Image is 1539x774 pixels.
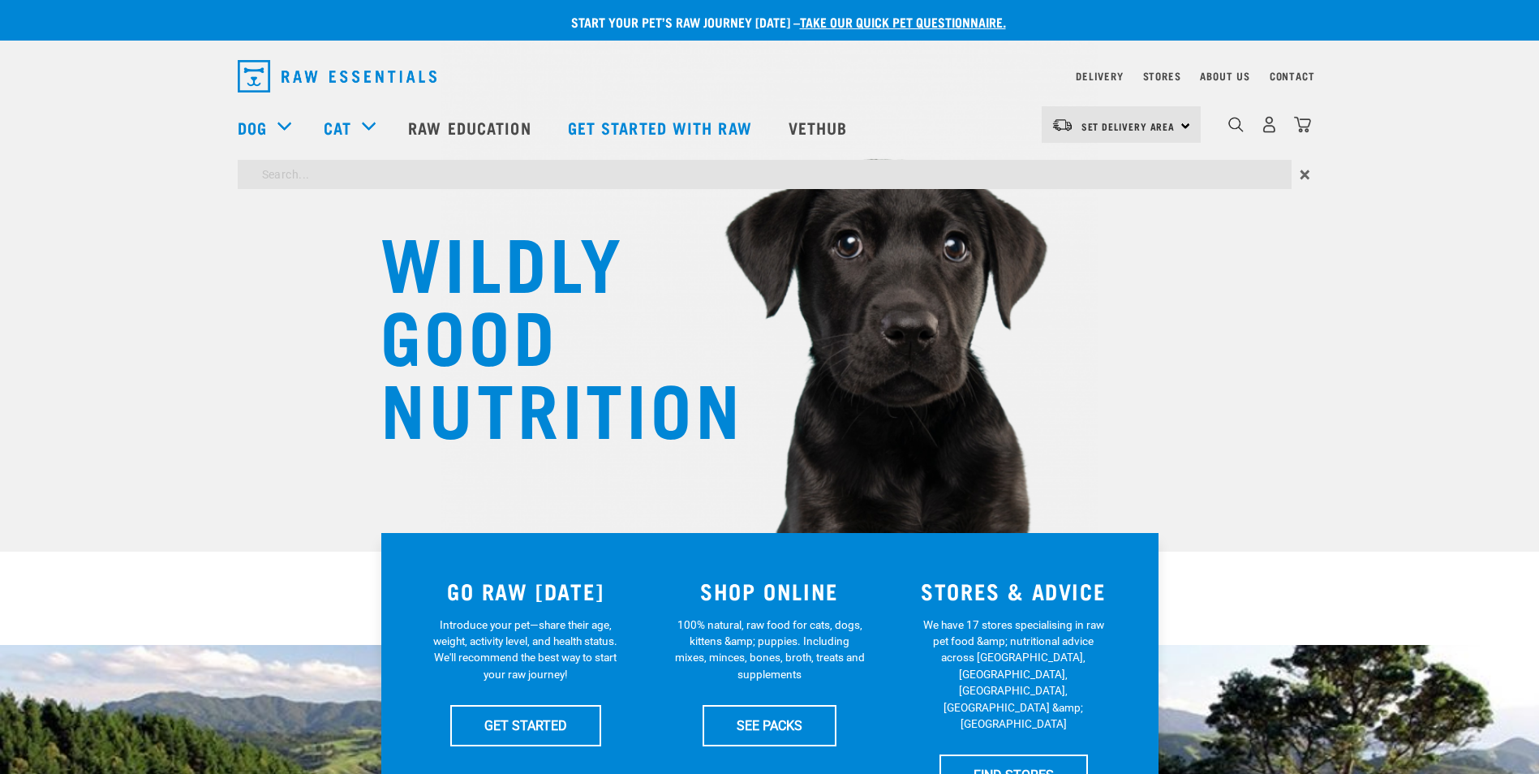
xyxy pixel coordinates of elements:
a: Get started with Raw [552,95,772,160]
a: Contact [1270,73,1315,79]
h3: STORES & ADVICE [901,578,1126,604]
a: Stores [1143,73,1181,79]
a: Vethub [772,95,868,160]
a: Delivery [1076,73,1123,79]
h1: WILDLY GOOD NUTRITION [380,223,705,442]
img: home-icon-1@2x.png [1228,117,1244,132]
span: × [1300,160,1310,189]
p: 100% natural, raw food for cats, dogs, kittens &amp; puppies. Including mixes, minces, bones, bro... [674,617,865,683]
p: Introduce your pet—share their age, weight, activity level, and health status. We'll recommend th... [430,617,621,683]
a: Raw Education [392,95,551,160]
a: take our quick pet questionnaire. [800,18,1006,25]
a: Cat [324,115,351,140]
img: Raw Essentials Logo [238,60,436,92]
h3: SHOP ONLINE [657,578,882,604]
img: van-moving.png [1051,118,1073,132]
a: SEE PACKS [703,705,836,746]
img: user.png [1261,116,1278,133]
a: GET STARTED [450,705,601,746]
p: We have 17 stores specialising in raw pet food &amp; nutritional advice across [GEOGRAPHIC_DATA],... [918,617,1109,733]
span: Set Delivery Area [1081,123,1176,129]
nav: dropdown navigation [225,54,1315,99]
a: Dog [238,115,267,140]
h3: GO RAW [DATE] [414,578,638,604]
input: Search... [238,160,1292,189]
img: home-icon@2x.png [1294,116,1311,133]
a: About Us [1200,73,1249,79]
